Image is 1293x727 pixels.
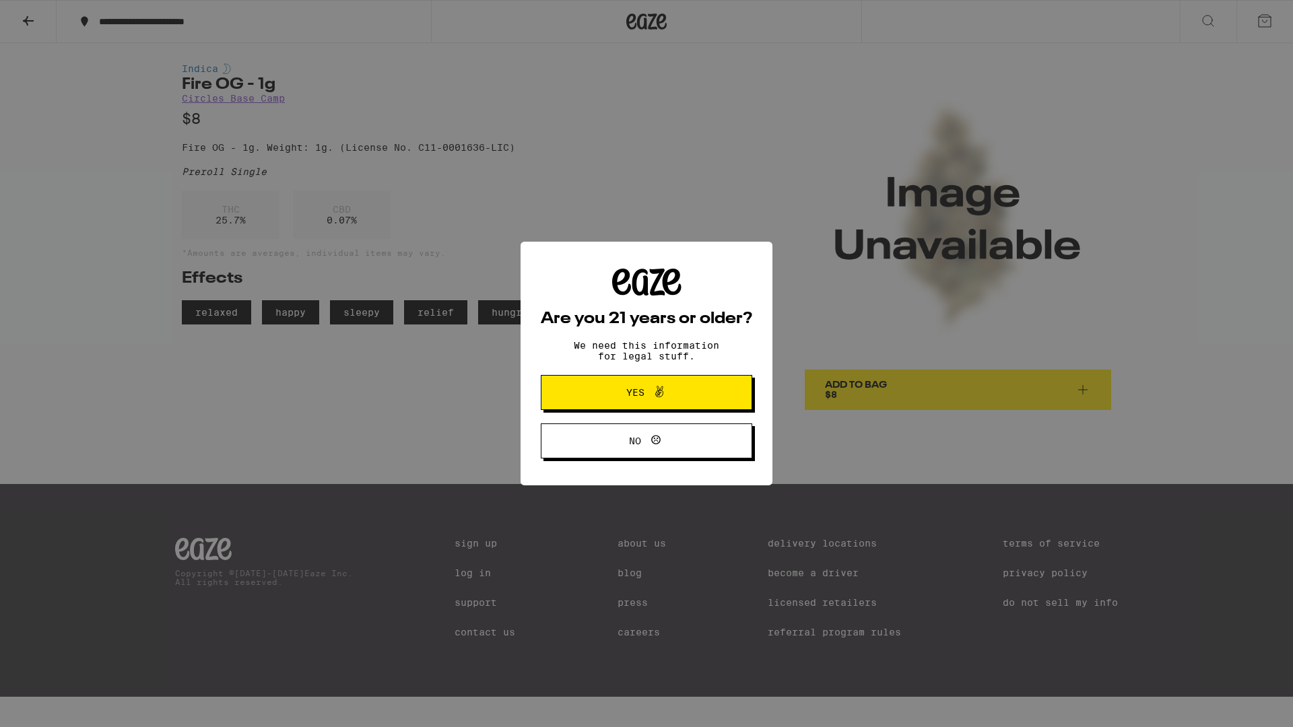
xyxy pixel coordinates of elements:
[541,423,752,458] button: No
[562,340,731,361] p: We need this information for legal stuff.
[626,388,644,397] span: Yes
[541,311,752,327] h2: Are you 21 years or older?
[629,436,641,446] span: No
[541,375,752,410] button: Yes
